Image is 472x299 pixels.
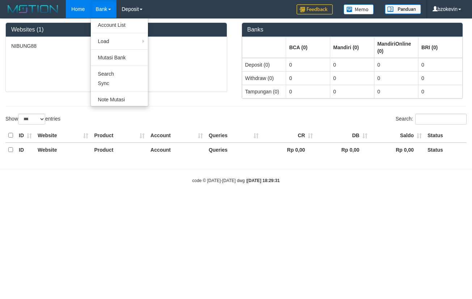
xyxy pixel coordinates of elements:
p: NIBUNG88 [11,42,221,50]
h3: Banks [247,26,458,33]
img: MOTION_logo.png [5,4,60,14]
td: 0 [374,71,418,85]
th: Account [148,129,206,143]
th: CR [261,129,316,143]
th: Rp 0,00 [370,143,425,157]
th: Status [425,143,467,157]
th: Group: activate to sort column ascending [374,37,418,58]
small: code © [DATE]-[DATE] dwg | [192,178,280,183]
td: Deposit (0) [242,58,286,72]
th: Queries [206,143,261,157]
th: Account [148,143,206,157]
input: Search: [415,114,467,125]
strong: [DATE] 18:29:31 [247,178,280,183]
th: Queries [206,129,261,143]
th: Rp 0,00 [261,143,316,157]
th: Group: activate to sort column ascending [286,37,330,58]
h3: Websites (1) [11,26,221,33]
td: 0 [330,85,374,98]
a: Sync [91,79,148,88]
a: Load [91,37,148,46]
th: Group: activate to sort column ascending [242,37,286,58]
th: Group: activate to sort column ascending [330,37,374,58]
img: Button%20Memo.svg [344,4,374,14]
td: 0 [374,58,418,72]
td: 0 [418,58,463,72]
a: Search [91,69,148,79]
th: ID [16,129,35,143]
td: 0 [286,58,330,72]
img: panduan.png [385,4,421,14]
label: Show entries [5,114,60,125]
th: Saldo [370,129,425,143]
a: Account List [91,20,148,30]
th: ID [16,143,35,157]
td: 0 [286,71,330,85]
th: Status [425,129,467,143]
td: 0 [286,85,330,98]
label: Search: [396,114,467,125]
th: Website [35,129,91,143]
td: 0 [330,71,374,85]
a: Mutasi Bank [91,53,148,62]
th: Product [91,143,148,157]
td: Tampungan (0) [242,85,286,98]
a: Note Mutasi [91,95,148,104]
img: Feedback.jpg [297,4,333,14]
th: Group: activate to sort column ascending [418,37,463,58]
td: 0 [418,71,463,85]
td: 0 [330,58,374,72]
td: 0 [374,85,418,98]
th: DB [316,129,370,143]
select: Showentries [18,114,45,125]
td: Withdraw (0) [242,71,286,85]
th: Website [35,143,91,157]
th: Product [91,129,148,143]
td: 0 [418,85,463,98]
th: Rp 0,00 [316,143,370,157]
